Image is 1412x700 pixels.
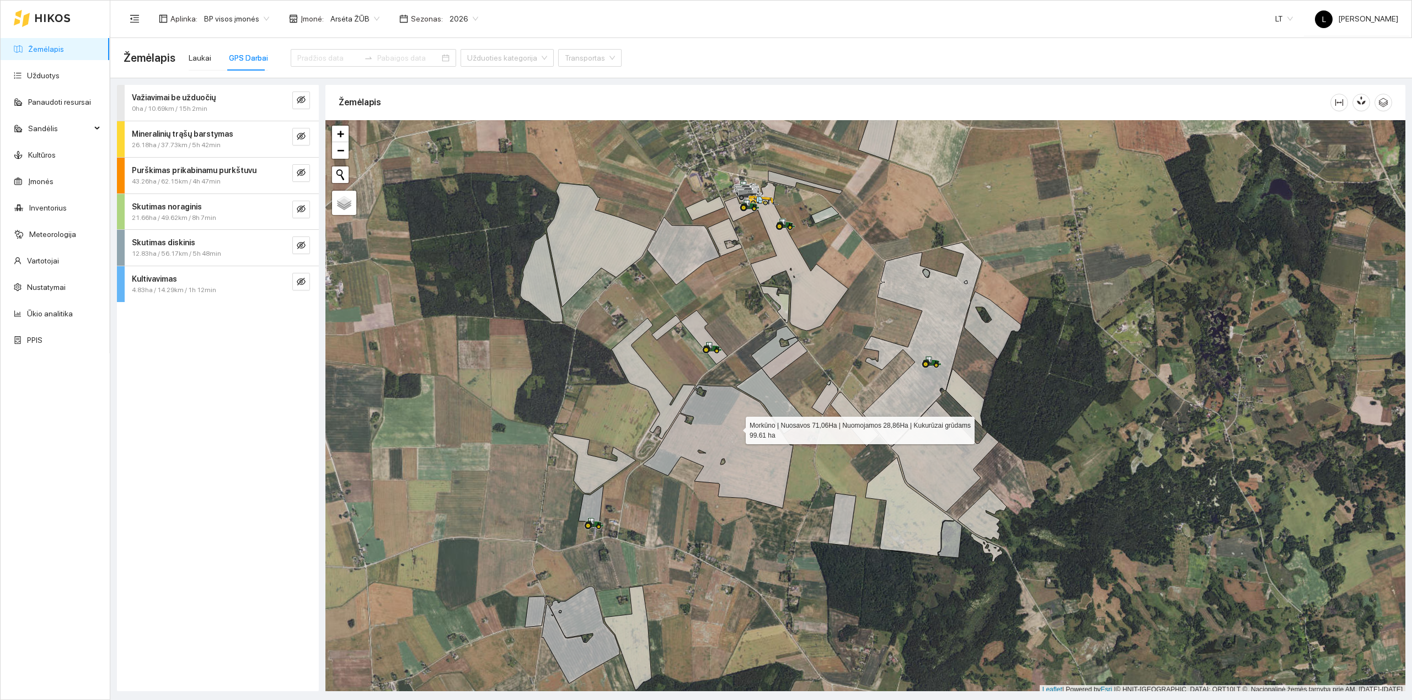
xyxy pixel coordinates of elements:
[297,52,360,64] input: Pradžios data
[117,158,319,193] div: Purškimas prikabinamu purkštuvu43.26ha / 62.15km / 4h 47mineye-invisible
[411,13,443,25] span: Sezonas :
[132,285,216,295] span: 4.83ha / 14.29km / 1h 12min
[1331,98,1347,107] span: column-width
[132,238,195,247] strong: Skutimas diskinis
[337,143,344,157] span: −
[29,203,67,212] a: Inventorius
[292,91,310,109] button: eye-invisible
[29,230,76,239] a: Meteorologija
[330,10,379,27] span: Arsėta ŽŪB
[292,273,310,290] button: eye-invisible
[27,283,66,292] a: Nustatymai
[1101,686,1113,693] a: Esri
[229,52,268,64] div: GPS Darbai
[132,249,221,259] span: 12.83ha / 56.17km / 5h 48min
[27,309,73,318] a: Ūkio analitika
[189,52,211,64] div: Laukai
[28,117,91,139] span: Sandėlis
[170,13,197,25] span: Aplinka :
[132,274,177,283] strong: Kultivavimas
[297,95,306,106] span: eye-invisible
[28,150,56,159] a: Kultūros
[1042,686,1062,693] a: Leaflet
[117,121,319,157] div: Mineralinių trąšų barstymas26.18ha / 37.73km / 5h 42mineye-invisible
[132,213,216,223] span: 21.66ha / 49.62km / 8h 7min
[377,52,440,64] input: Pabaigos data
[130,14,140,24] span: menu-fold
[117,266,319,302] div: Kultivavimas4.83ha / 14.29km / 1h 12mineye-invisible
[364,53,373,62] span: to
[297,204,306,215] span: eye-invisible
[292,201,310,218] button: eye-invisible
[450,10,478,27] span: 2026
[1315,14,1398,23] span: [PERSON_NAME]
[1040,685,1405,694] div: | Powered by © HNIT-[GEOGRAPHIC_DATA]; ORT10LT ©, Nacionalinė žemės tarnyba prie AM, [DATE]-[DATE]
[1114,686,1116,693] span: |
[1322,10,1326,28] span: L
[159,14,168,23] span: layout
[132,93,216,102] strong: Važiavimai be užduočių
[364,53,373,62] span: swap-right
[117,194,319,230] div: Skutimas noraginis21.66ha / 49.62km / 8h 7mineye-invisible
[117,230,319,266] div: Skutimas diskinis12.83ha / 56.17km / 5h 48mineye-invisible
[132,130,233,138] strong: Mineralinių trąšų barstymas
[339,87,1330,118] div: Žemėlapis
[27,71,60,80] a: Užduotys
[292,236,310,254] button: eye-invisible
[301,13,324,25] span: Įmonė :
[132,140,221,150] span: 26.18ha / 37.73km / 5h 42min
[28,177,54,186] a: Įmonės
[117,85,319,121] div: Važiavimai be užduočių0ha / 10.69km / 15h 2mineye-invisible
[124,49,175,67] span: Žemėlapis
[332,191,356,215] a: Layers
[337,127,344,141] span: +
[132,104,207,114] span: 0ha / 10.69km / 15h 2min
[292,164,310,182] button: eye-invisible
[27,256,59,265] a: Vartotojai
[332,166,349,183] button: Initiate a new search
[204,10,269,27] span: BP visos įmonės
[1330,94,1348,111] button: column-width
[289,14,298,23] span: shop
[132,202,202,211] strong: Skutimas noraginis
[297,132,306,142] span: eye-invisible
[28,98,91,106] a: Panaudoti resursai
[297,168,306,179] span: eye-invisible
[297,277,306,288] span: eye-invisible
[292,128,310,146] button: eye-invisible
[132,176,221,187] span: 43.26ha / 62.15km / 4h 47min
[332,142,349,159] a: Zoom out
[124,8,146,30] button: menu-fold
[27,336,42,344] a: PPIS
[1275,10,1293,27] span: LT
[332,126,349,142] a: Zoom in
[297,241,306,251] span: eye-invisible
[28,45,64,53] a: Žemėlapis
[132,166,256,175] strong: Purškimas prikabinamu purkštuvu
[399,14,408,23] span: calendar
